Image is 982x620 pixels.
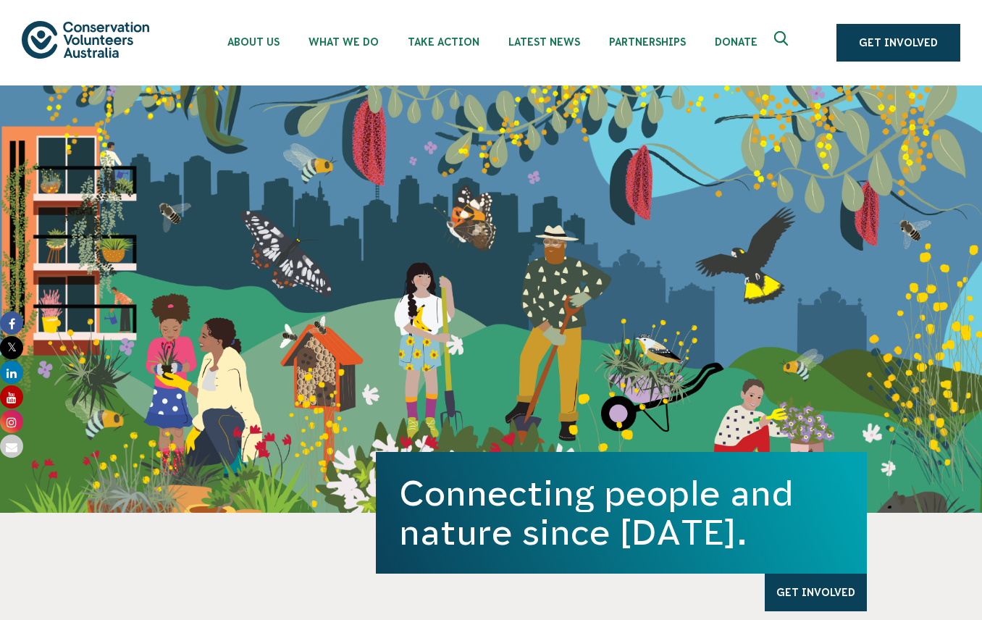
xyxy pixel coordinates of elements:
img: logo.svg [22,21,149,58]
span: Partnerships [609,36,686,48]
span: Latest News [508,36,580,48]
span: About Us [227,36,280,48]
a: Get Involved [836,24,960,62]
span: Expand search box [774,31,792,54]
span: Take Action [408,36,479,48]
button: Expand search box Close search box [765,25,800,60]
a: Get Involved [765,574,867,611]
span: What We Do [309,36,379,48]
span: Donate [715,36,758,48]
h1: Connecting people and nature since [DATE]. [399,474,844,552]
